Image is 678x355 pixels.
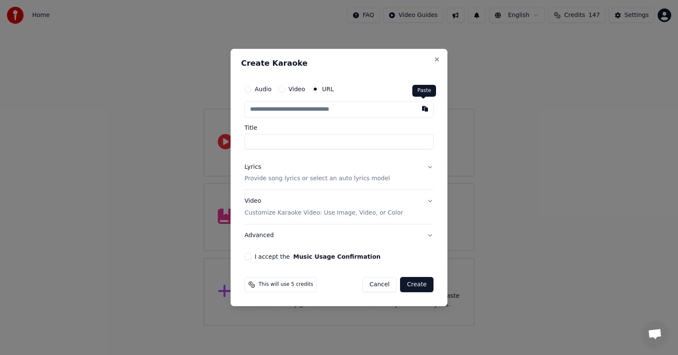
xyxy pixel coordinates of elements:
[258,281,313,288] span: This will use 5 credits
[362,277,397,292] button: Cancel
[245,197,403,218] div: Video
[293,254,381,260] button: I accept the
[245,156,433,190] button: LyricsProvide song lyrics or select an auto lyrics model
[400,277,433,292] button: Create
[255,254,381,260] label: I accept the
[245,224,433,246] button: Advanced
[245,163,261,171] div: Lyrics
[322,86,334,92] label: URL
[245,209,403,217] p: Customize Karaoke Video: Use Image, Video, or Color
[289,86,305,92] label: Video
[412,85,436,97] div: Paste
[245,125,433,131] label: Title
[255,86,272,92] label: Audio
[245,175,390,183] p: Provide song lyrics or select an auto lyrics model
[241,59,437,67] h2: Create Karaoke
[245,190,433,224] button: VideoCustomize Karaoke Video: Use Image, Video, or Color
